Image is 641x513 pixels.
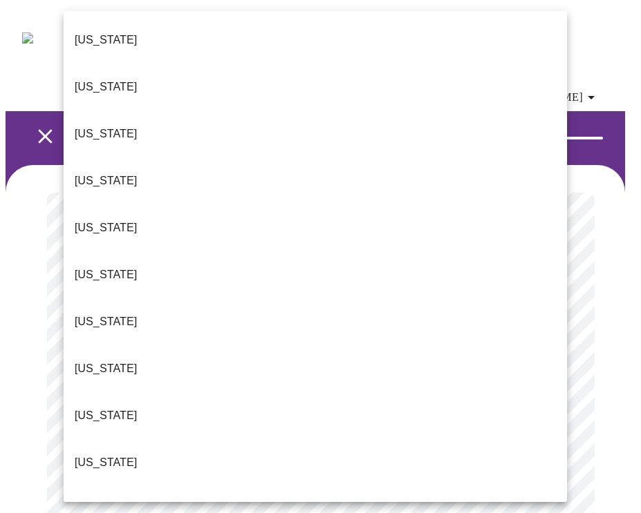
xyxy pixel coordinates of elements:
p: [US_STATE] [75,79,137,95]
p: [US_STATE] [75,220,137,236]
p: [US_STATE] [75,126,137,142]
p: [US_STATE] [75,360,137,377]
p: [US_STATE] [75,32,137,48]
p: [US_STATE] [75,267,137,283]
p: [US_STATE] [75,454,137,471]
p: [US_STATE] [75,313,137,330]
p: [US_STATE] [75,407,137,424]
p: [US_STATE] [75,173,137,189]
